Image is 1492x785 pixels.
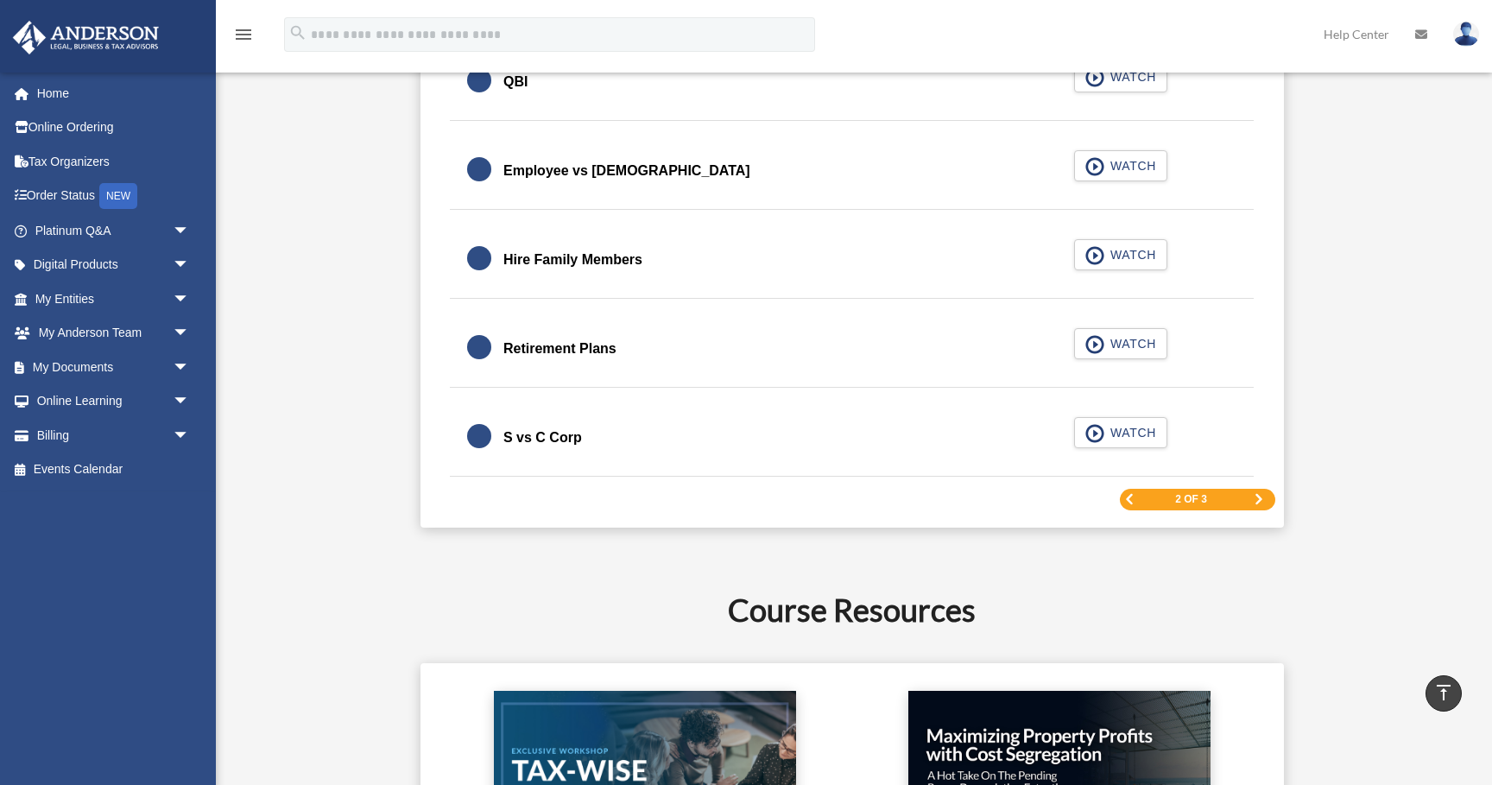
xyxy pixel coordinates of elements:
a: Previous Page [1124,494,1135,505]
a: menu [233,30,254,45]
div: Employee vs [DEMOGRAPHIC_DATA] [503,159,750,183]
a: Retirement Plans WATCH [467,328,1236,370]
img: User Pic [1453,22,1479,47]
span: WATCH [1105,68,1156,85]
a: Online Ordering [12,111,216,145]
div: QBI [503,70,528,94]
a: My Documentsarrow_drop_down [12,350,216,384]
a: Employee vs [DEMOGRAPHIC_DATA] WATCH [467,150,1236,192]
span: arrow_drop_down [173,248,207,283]
h2: Course Resources [243,588,1460,631]
a: S vs C Corp WATCH [467,417,1236,459]
button: WATCH [1074,328,1167,359]
span: WATCH [1105,335,1156,352]
a: Events Calendar [12,453,216,487]
span: WATCH [1105,157,1156,174]
a: Tax Organizers [12,144,216,179]
div: NEW [99,183,137,209]
a: Online Learningarrow_drop_down [12,384,216,419]
div: Retirement Plans [503,337,616,361]
a: QBI WATCH [467,61,1236,103]
span: WATCH [1105,424,1156,441]
a: Platinum Q&Aarrow_drop_down [12,213,216,248]
span: arrow_drop_down [173,418,207,453]
i: search [288,23,307,42]
i: menu [233,24,254,45]
a: Digital Productsarrow_drop_down [12,248,216,282]
span: arrow_drop_down [173,316,207,351]
button: WATCH [1074,150,1167,181]
button: WATCH [1074,239,1167,270]
i: vertical_align_top [1433,682,1454,703]
button: WATCH [1074,61,1167,92]
img: Anderson Advisors Platinum Portal [8,21,164,54]
a: Order StatusNEW [12,179,216,214]
span: WATCH [1105,246,1156,263]
a: My Entitiesarrow_drop_down [12,282,216,316]
span: 2 of 3 [1175,494,1207,504]
a: Hire Family Members WATCH [467,239,1236,281]
button: WATCH [1074,417,1167,448]
a: My Anderson Teamarrow_drop_down [12,316,216,351]
div: S vs C Corp [503,426,582,450]
span: arrow_drop_down [173,384,207,420]
span: arrow_drop_down [173,282,207,317]
div: Hire Family Members [503,248,642,272]
a: vertical_align_top [1426,675,1462,712]
a: Billingarrow_drop_down [12,418,216,453]
span: arrow_drop_down [173,350,207,385]
a: Next Page [1254,493,1264,505]
span: arrow_drop_down [173,213,207,249]
a: Home [12,76,216,111]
